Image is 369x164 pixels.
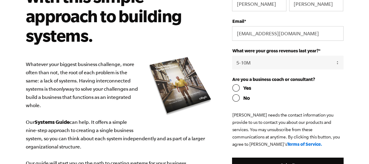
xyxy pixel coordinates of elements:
span: Email [232,19,244,24]
iframe: Chat Widget [339,135,369,164]
img: e-myth systems guide organize your business [147,55,214,117]
span: Are you a business coach or consultant? [232,77,315,82]
a: Terms of Service. [287,141,322,147]
span: What were your gross revenues last year? [232,48,318,53]
b: Systems Guide [35,119,70,125]
i: only [56,86,65,92]
p: [PERSON_NAME] needs the contact information you provide to us to contact you about our products a... [232,111,343,148]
